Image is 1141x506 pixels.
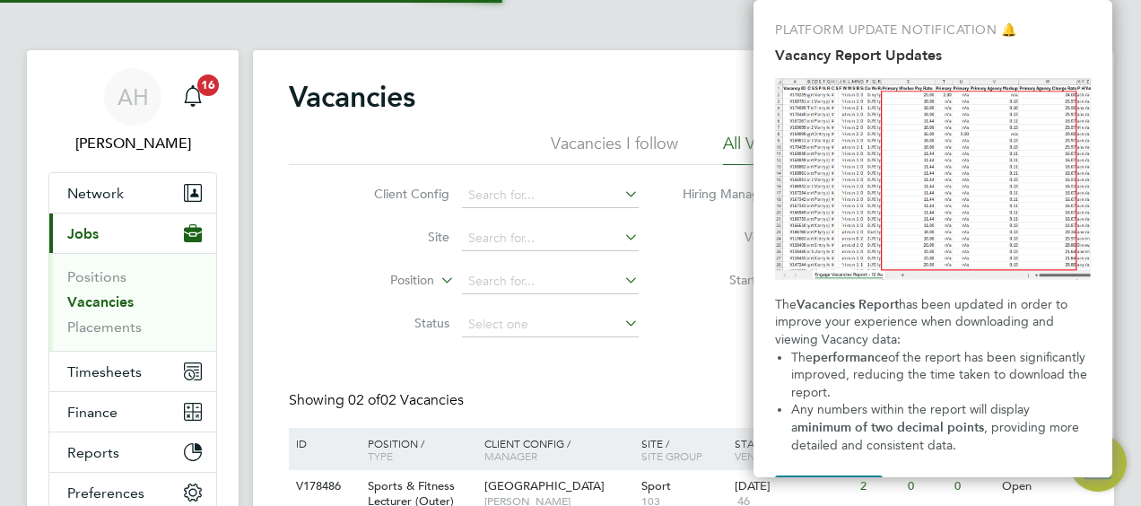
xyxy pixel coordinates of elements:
h2: Vacancy Report Updates [775,47,1091,64]
span: Vendors [735,449,785,463]
span: The [775,297,797,312]
a: Vacancies [67,293,134,310]
a: Go to account details [48,68,217,154]
div: Start / [730,428,856,473]
span: Preferences [67,484,144,502]
div: Client Config / [480,428,637,471]
input: Select one [462,312,639,337]
span: Reports [67,444,119,461]
div: 0 [903,470,950,503]
label: Hiring Manager [668,186,771,204]
span: Jobs [67,225,99,242]
strong: Vacancies Report [797,297,899,312]
input: Search for... [462,269,639,294]
div: Showing [289,391,467,410]
div: [DATE] [735,479,851,494]
input: Search for... [462,183,639,208]
span: Timesheets [67,363,142,380]
strong: performance [813,350,888,365]
span: Type [368,449,393,463]
a: Placements [67,318,142,336]
div: Site / [637,428,731,471]
span: of the report has been significantly improved, reducing the time taken to download the report. [791,350,1091,400]
li: Vacancies I follow [551,133,678,165]
span: has been updated in order to improve your experience when downloading and viewing Vacancy data: [775,297,1071,347]
div: 0 [950,470,997,503]
span: Any numbers within the report will display a [791,402,1033,435]
span: Finance [67,404,118,421]
span: Manager [484,449,537,463]
span: 02 Vacancies [348,391,464,409]
span: Network [67,185,124,202]
strong: minimum of two decimal points [797,420,984,435]
span: 02 of [348,391,380,409]
span: AH [118,85,149,109]
div: V178486 [292,470,354,503]
span: Annette Howard [48,133,217,154]
span: , providing more detailed and consistent data. [791,420,1083,453]
label: Status [346,315,449,331]
img: Highlight Columns with Numbers in the Vacancies Report [775,78,1091,280]
input: Search for... [462,226,639,251]
span: Sport [641,478,671,493]
label: Site [346,229,449,245]
li: All Vacancies [723,133,816,165]
span: 16 [197,74,219,96]
label: Client Config [346,186,449,202]
span: [GEOGRAPHIC_DATA] [484,478,605,493]
p: PLATFORM UPDATE NOTIFICATION 🔔 [775,22,1091,39]
h2: Vacancies [289,79,415,115]
label: Position [331,272,434,290]
span: The [791,350,813,365]
label: Start Date [684,272,787,288]
div: Position / [354,428,480,471]
label: Vendor [684,229,787,245]
span: Site Group [641,449,702,463]
div: 2 [856,470,902,503]
a: Positions [67,268,126,285]
div: ID [292,428,354,458]
div: Open [997,470,1076,503]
